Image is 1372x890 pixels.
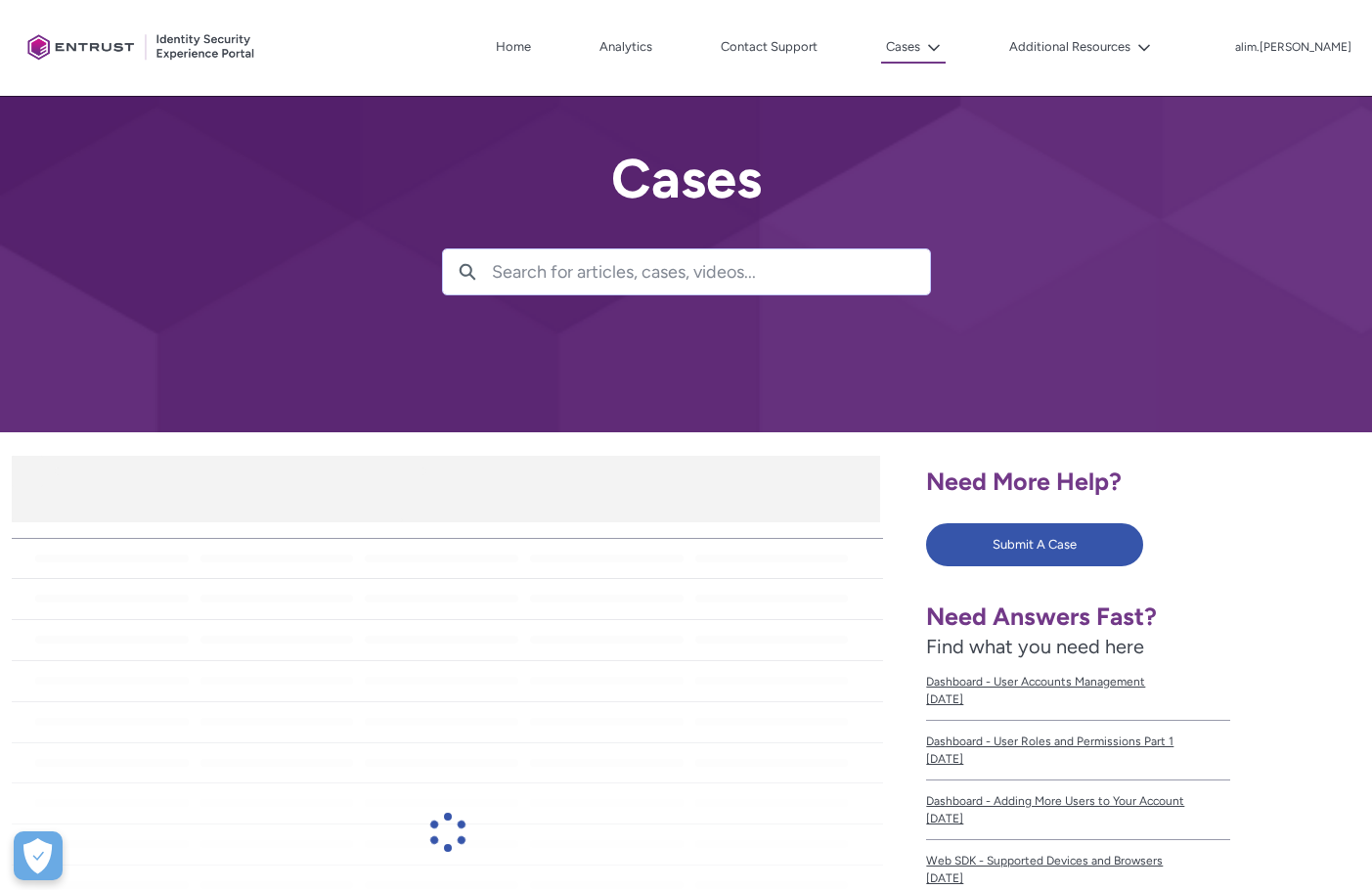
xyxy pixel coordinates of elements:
span: Dashboard - User Roles and Permissions Part 1 [926,733,1230,750]
button: Search [443,249,492,294]
span: Web SDK - Supported Devices and Browsers [926,852,1230,869]
a: Analytics, opens in new tab [595,32,657,62]
span: Find what you need here [926,635,1144,658]
button: Additional Resources [1004,32,1156,62]
button: Open Preferences [14,831,63,880]
a: Dashboard - User Roles and Permissions Part 1[DATE] [926,721,1230,780]
a: Dashboard - Adding More Users to Your Account[DATE] [926,780,1230,840]
lightning-formatted-date-time: [DATE] [926,812,963,825]
span: Dashboard - Adding More Users to Your Account [926,792,1230,810]
input: Search for articles, cases, videos... [492,249,930,294]
span: Dashboard - User Accounts Management [926,673,1230,690]
lightning-formatted-date-time: [DATE] [926,752,963,766]
button: Cases [881,32,946,64]
h1: Need Answers Fast? [926,601,1230,632]
a: Contact Support [716,32,822,62]
lightning-formatted-date-time: [DATE] [926,871,963,885]
div: Cookie Preferences [14,831,63,880]
p: alim.[PERSON_NAME] [1235,41,1351,55]
button: Submit A Case [926,523,1143,566]
h2: Cases [442,149,931,209]
button: User Profile alim.ahmad [1234,36,1352,56]
span: Need More Help? [926,467,1122,496]
a: Home [491,32,536,62]
lightning-formatted-date-time: [DATE] [926,692,963,706]
a: Dashboard - User Accounts Management[DATE] [926,661,1230,721]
